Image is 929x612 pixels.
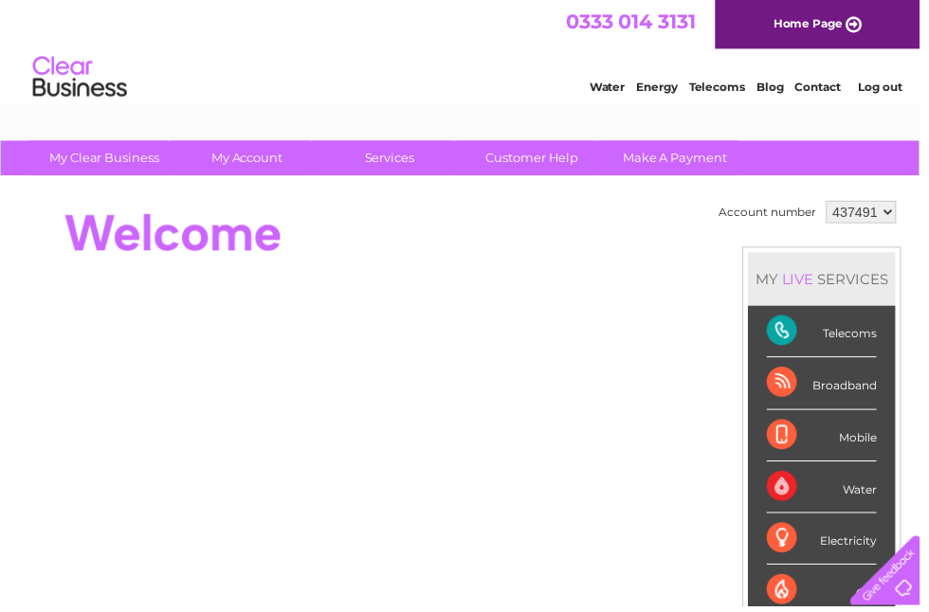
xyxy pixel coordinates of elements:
[572,9,702,33] a: 0333 014 3131
[643,81,684,95] a: Energy
[774,518,885,570] div: Electricity
[774,466,885,518] div: Water
[774,309,885,361] div: Telecoms
[18,10,914,92] div: Clear Business is a trading name of Verastar Limited (registered in [GEOGRAPHIC_DATA] No. 3667643...
[774,361,885,413] div: Broadband
[786,273,826,291] div: LIVE
[756,255,904,309] div: MY SERVICES
[696,81,753,95] a: Telecoms
[803,81,849,95] a: Contact
[460,142,616,177] a: Customer Help
[595,81,631,95] a: Water
[172,142,328,177] a: My Account
[764,81,792,95] a: Blog
[721,198,829,230] td: Account number
[604,142,760,177] a: Make A Payment
[774,414,885,466] div: Mobile
[27,142,184,177] a: My Clear Business
[32,49,129,107] img: logo.png
[866,81,911,95] a: Log out
[316,142,472,177] a: Services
